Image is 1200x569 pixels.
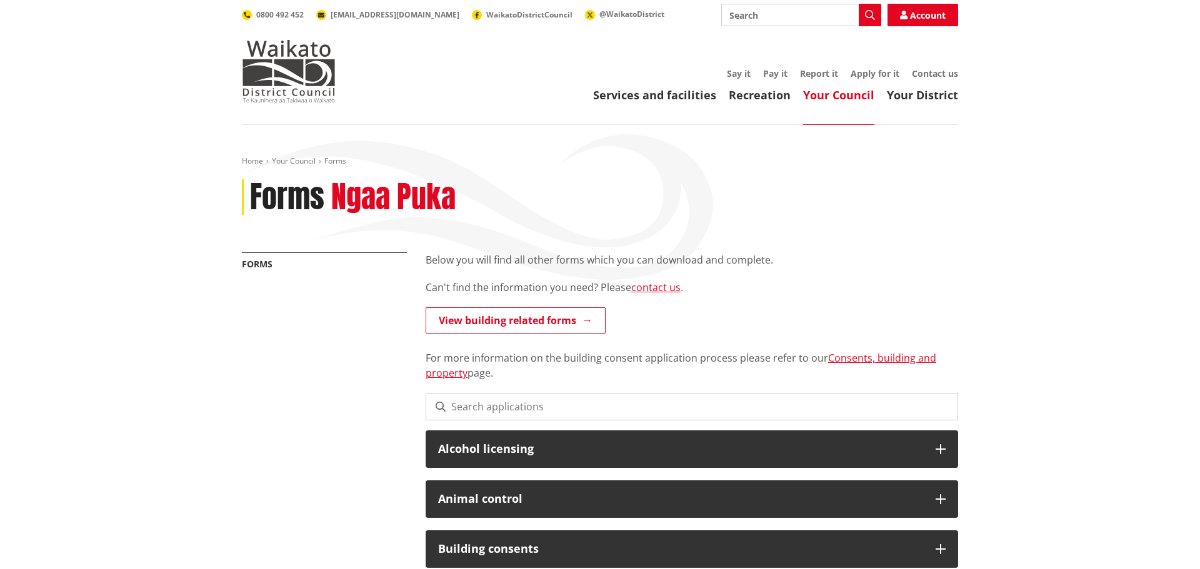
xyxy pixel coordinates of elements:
[316,9,459,20] a: [EMAIL_ADDRESS][DOMAIN_NAME]
[242,9,304,20] a: 0800 492 452
[631,280,681,294] a: contact us
[438,493,923,505] h3: Animal control
[426,280,958,295] p: Can't find the information you need? Please .
[242,40,336,102] img: Waikato District Council - Te Kaunihera aa Takiwaa o Waikato
[438,443,923,455] h3: Alcohol licensing
[912,67,958,79] a: Contact us
[721,4,881,26] input: Search input
[426,335,958,380] p: For more information on the building consent application process please refer to our page.
[599,9,664,19] span: @WaikatoDistrict
[242,156,958,167] nav: breadcrumb
[331,9,459,20] span: [EMAIL_ADDRESS][DOMAIN_NAME]
[851,67,899,79] a: Apply for it
[727,67,751,79] a: Say it
[256,9,304,20] span: 0800 492 452
[763,67,787,79] a: Pay it
[585,9,664,19] a: @WaikatoDistrict
[242,258,272,270] a: Forms
[426,252,958,267] p: Below you will find all other forms which you can download and complete.
[593,87,716,102] a: Services and facilities
[486,9,572,20] span: WaikatoDistrictCouncil
[272,156,316,166] a: Your Council
[426,393,958,420] input: Search applications
[800,67,838,79] a: Report it
[729,87,791,102] a: Recreation
[242,156,263,166] a: Home
[250,179,324,215] h1: Forms
[438,543,923,555] h3: Building consents
[887,4,958,26] a: Account
[426,351,936,380] a: Consents, building and property
[803,87,874,102] a: Your Council
[887,87,958,102] a: Your District
[324,156,346,166] span: Forms
[472,9,572,20] a: WaikatoDistrictCouncil
[426,307,606,334] a: View building related forms
[331,179,456,215] h2: Ngaa Puka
